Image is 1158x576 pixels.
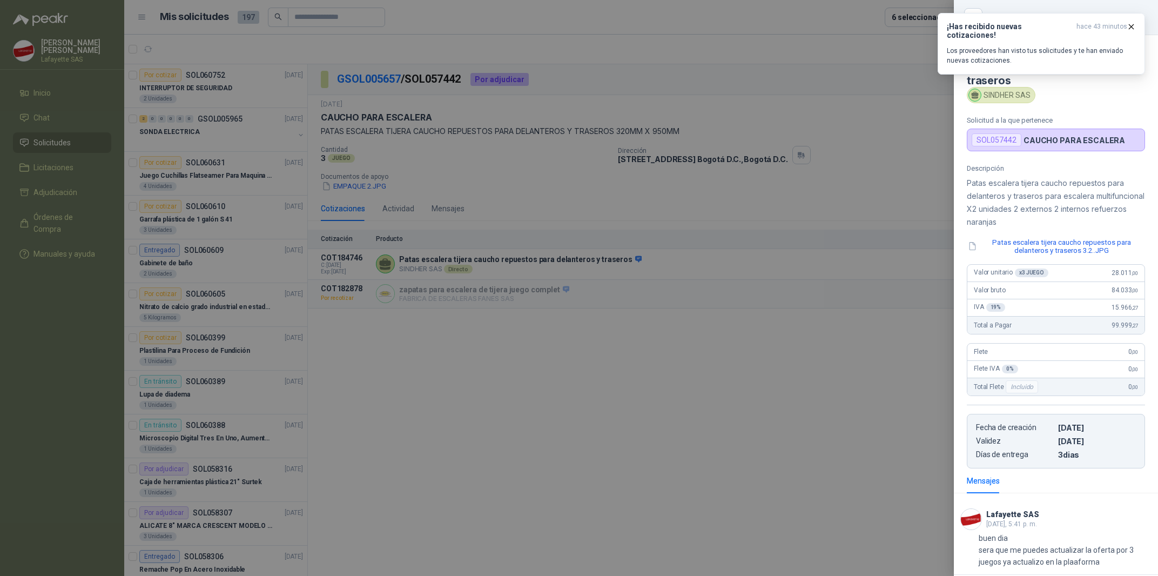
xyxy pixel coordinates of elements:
p: Descripción [967,164,1145,172]
span: ,00 [1132,349,1138,355]
p: buen dia sera que me puedes actualizar la oferta por 3 juegos ya actualizo en la plaaforma [979,532,1152,568]
span: 15.966 [1112,304,1138,311]
div: COT184746 [988,9,1145,26]
span: Total a Pagar [974,322,1012,329]
div: Incluido [1006,380,1038,393]
p: Días de entrega [976,450,1054,459]
span: ,00 [1132,366,1138,372]
span: 0 [1128,365,1138,373]
div: Mensajes [967,475,1000,487]
span: ,00 [1132,270,1138,276]
span: 0 [1128,348,1138,356]
h3: Lafayette SAS [986,512,1039,518]
span: ,00 [1132,287,1138,293]
span: [DATE], 5:41 p. m. [986,520,1037,528]
span: 99.999 [1112,322,1138,329]
p: [DATE] [1058,437,1136,446]
div: SOL057442 [972,133,1021,146]
span: 28.011 [1112,269,1138,277]
span: Valor bruto [974,286,1005,294]
div: 0 % [1002,365,1018,373]
span: ,00 [1132,384,1138,390]
img: Company Logo [961,509,981,530]
p: CAUCHO PARA ESCALERA [1024,136,1125,145]
p: Validez [976,437,1054,446]
span: Flete [974,348,988,356]
p: Patas escalera tijera caucho repuestos para delanteros y traseros para escalera multifuncional X2... [967,177,1145,229]
span: Valor unitario [974,269,1048,277]
span: Total Flete [974,380,1040,393]
div: 19 % [986,303,1006,312]
p: 3 dias [1058,450,1136,459]
span: ,27 [1132,305,1138,311]
span: 0 [1128,383,1138,391]
span: hace 43 minutos [1076,22,1127,39]
p: Solicitud a la que pertenece [967,116,1145,124]
span: Flete IVA [974,365,1018,373]
p: Fecha de creación [976,423,1054,432]
div: x 3 JUEGO [1015,269,1048,277]
button: Close [967,11,980,24]
p: [DATE] [1058,423,1136,432]
span: 84.033 [1112,286,1138,294]
span: IVA [974,303,1005,312]
span: ,27 [1132,323,1138,329]
button: Patas escalera tijera caucho repuestos para delanteros y traseros 3.2..JPG [967,237,1145,256]
h3: ¡Has recibido nuevas cotizaciones! [947,22,1072,39]
button: ¡Has recibido nuevas cotizaciones!hace 43 minutos Los proveedores han visto tus solicitudes y te ... [938,13,1145,75]
p: Los proveedores han visto tus solicitudes y te han enviado nuevas cotizaciones. [947,46,1136,65]
div: SINDHER SAS [967,87,1035,103]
